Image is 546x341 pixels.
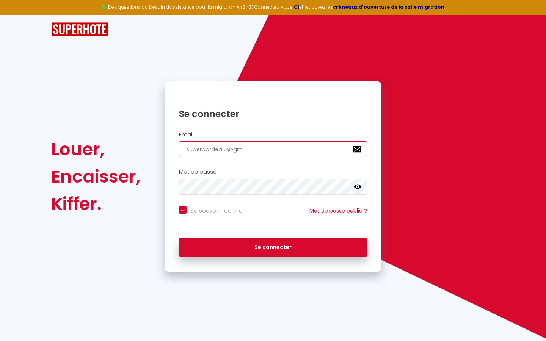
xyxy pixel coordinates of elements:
[179,169,367,175] h2: Mot de passe
[333,4,444,10] a: créneaux d'ouverture de la salle migration
[309,207,367,214] a: Mot de passe oublié ?
[51,22,108,36] img: SuperHote logo
[292,4,299,10] a: ICI
[51,190,141,217] div: Kiffer.
[179,238,367,257] button: Se connecter
[179,141,367,157] input: Ton Email
[51,136,141,163] div: Louer,
[179,131,367,138] h2: Email
[51,163,141,190] div: Encaisser,
[179,108,367,120] h1: Se connecter
[6,3,29,26] button: Ouvrir le widget de chat LiveChat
